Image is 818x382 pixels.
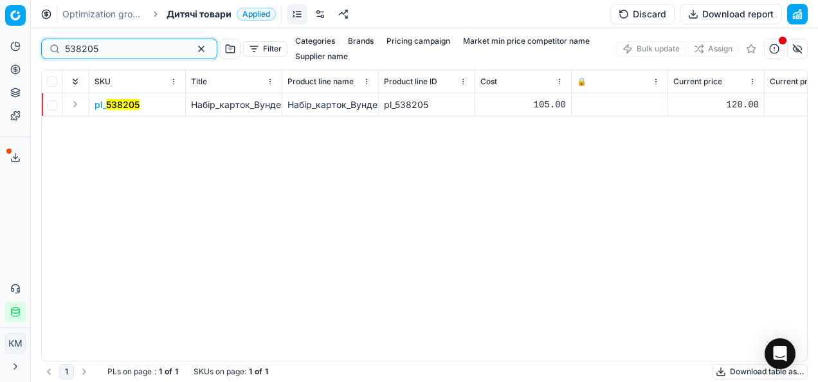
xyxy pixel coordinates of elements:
button: Download report [680,4,782,24]
nav: breadcrumb [62,8,276,21]
div: pl_538205 [384,98,469,111]
span: Набір_карток_Вундеркінд_з_пелюшок_Фрукти,_ламінований,_20_карток,_укр._мова_(2100064286513) [191,99,641,110]
strong: 1 [265,367,268,377]
mark: 538205 [106,99,140,110]
span: Applied [237,8,276,21]
button: pl_538205 [95,98,140,111]
input: Search by SKU or title [65,42,183,55]
button: Market min price competitor name [458,33,595,49]
button: Categories [290,33,340,49]
strong: 1 [175,367,178,377]
button: Filter [243,41,287,57]
button: Pricing campaign [381,33,455,49]
button: Supplier name [290,49,353,64]
button: Bulk update [617,41,686,57]
div: 105.00 [480,98,566,111]
div: 120.00 [673,98,759,111]
div: Open Intercom Messenger [765,338,795,369]
span: Product line name [287,77,354,87]
div: Набір_карток_Вундеркінд_з_пелюшок_Фрукти,_ламінований,_20_карток,_укр._мова_(2100064286513) [287,98,373,111]
div: : [107,367,178,377]
button: Download table as... [713,364,808,379]
nav: pagination [41,364,92,379]
span: Title [191,77,207,87]
button: Assign [688,41,738,57]
span: Cost [480,77,497,87]
button: 1 [59,364,74,379]
button: Expand all [68,74,83,89]
span: Current price [673,77,722,87]
button: Expand [68,96,83,112]
span: pl_ [95,98,140,111]
strong: 1 [159,367,162,377]
span: SKU [95,77,111,87]
button: Go to next page [77,364,92,379]
span: 🔒 [577,77,586,87]
button: Discard [610,4,675,24]
span: Дитячі товариApplied [167,8,276,21]
button: КM [5,333,26,354]
a: Optimization groups [62,8,145,21]
button: Go to previous page [41,364,57,379]
button: Brands [343,33,379,49]
strong: of [165,367,172,377]
strong: of [255,367,262,377]
span: Product line ID [384,77,437,87]
span: PLs on page [107,367,152,377]
span: SKUs on page : [194,367,246,377]
span: Дитячі товари [167,8,232,21]
strong: 1 [249,367,252,377]
span: КM [6,334,25,353]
